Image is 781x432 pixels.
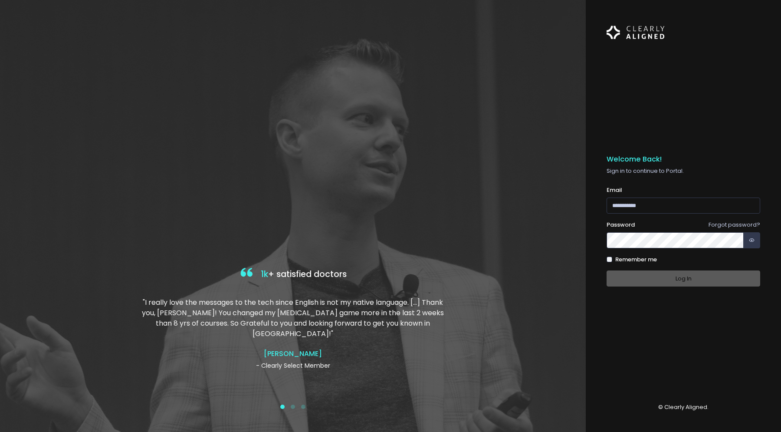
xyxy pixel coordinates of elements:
[607,186,622,195] label: Email
[607,221,635,229] label: Password
[136,266,450,284] h4: + satisfied doctors
[136,361,450,370] p: - Clearly Select Member
[709,221,760,229] a: Forgot password?
[136,297,450,339] p: "I really love the messages to the tech since English is not my native language. […] Thank you, [...
[607,167,760,175] p: Sign in to continue to Portal.
[607,21,665,44] img: Logo Horizontal
[615,255,657,264] label: Remember me
[607,155,760,164] h5: Welcome Back!
[607,403,760,412] p: © Clearly Aligned.
[136,350,450,358] h4: [PERSON_NAME]
[261,268,268,280] span: 1k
